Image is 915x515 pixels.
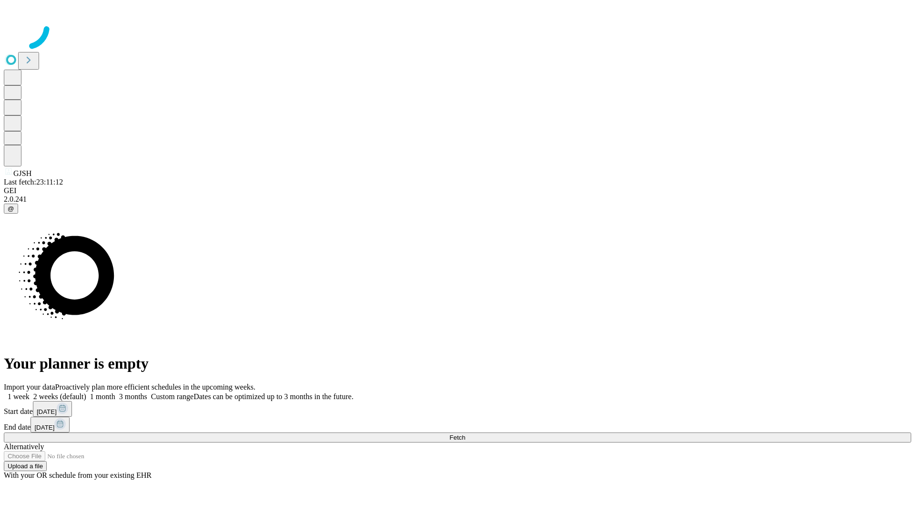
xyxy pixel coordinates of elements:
[90,392,115,401] span: 1 month
[4,401,911,417] div: Start date
[4,195,911,204] div: 2.0.241
[13,169,31,177] span: GJSH
[151,392,193,401] span: Custom range
[4,186,911,195] div: GEI
[4,471,152,479] span: With your OR schedule from your existing EHR
[119,392,147,401] span: 3 months
[30,417,70,433] button: [DATE]
[4,443,44,451] span: Alternatively
[4,461,47,471] button: Upload a file
[4,204,18,214] button: @
[4,417,911,433] div: End date
[8,205,14,212] span: @
[193,392,353,401] span: Dates can be optimized up to 3 months in the future.
[55,383,255,391] span: Proactively plan more efficient schedules in the upcoming weeks.
[8,392,30,401] span: 1 week
[4,178,63,186] span: Last fetch: 23:11:12
[33,392,86,401] span: 2 weeks (default)
[4,355,911,372] h1: Your planner is empty
[34,424,54,431] span: [DATE]
[4,433,911,443] button: Fetch
[449,434,465,441] span: Fetch
[37,408,57,415] span: [DATE]
[4,383,55,391] span: Import your data
[33,401,72,417] button: [DATE]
